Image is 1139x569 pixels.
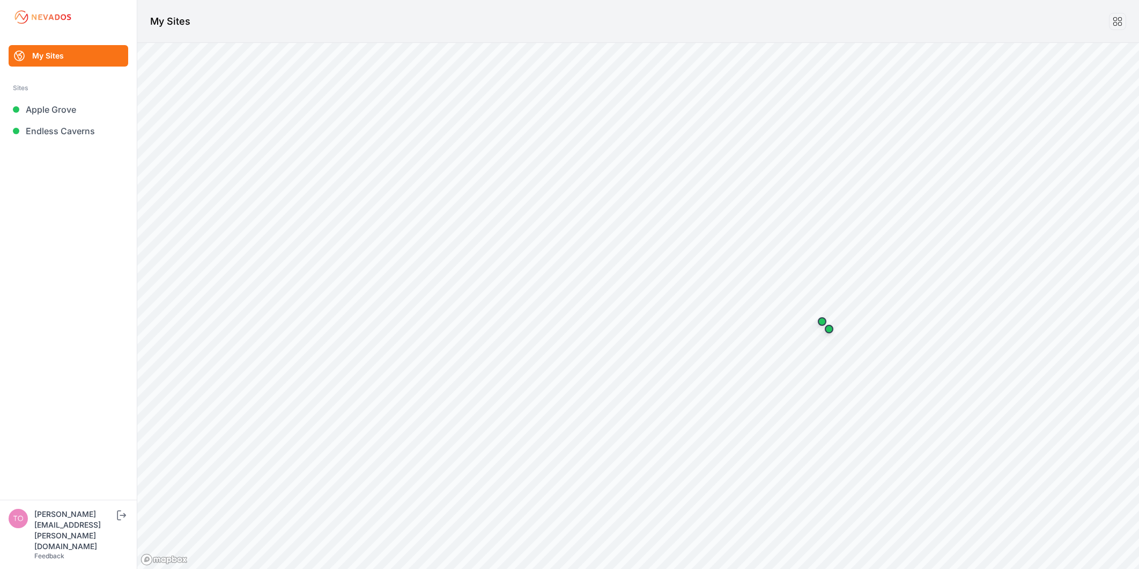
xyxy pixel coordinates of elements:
a: Mapbox logo [140,553,188,566]
img: tomasz.barcz@energix-group.com [9,509,28,528]
div: Sites [13,82,124,94]
div: Map marker [811,311,833,332]
a: My Sites [9,45,128,67]
a: Feedback [34,552,64,560]
h1: My Sites [150,14,190,29]
div: [PERSON_NAME][EMAIL_ADDRESS][PERSON_NAME][DOMAIN_NAME] [34,509,115,552]
a: Apple Grove [9,99,128,120]
a: Endless Caverns [9,120,128,142]
img: Nevados [13,9,73,26]
canvas: Map [137,43,1139,569]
